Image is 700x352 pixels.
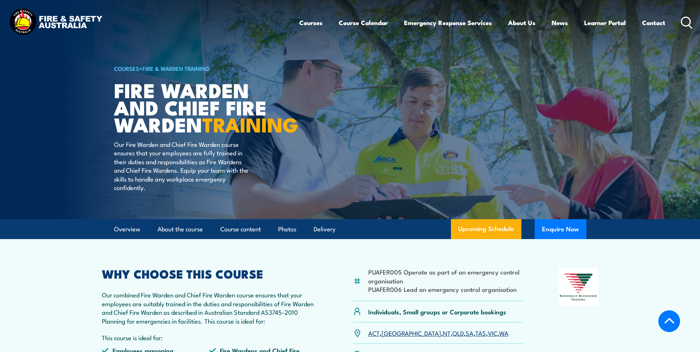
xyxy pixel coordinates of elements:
[102,333,317,342] p: This course is ideal for:
[368,285,523,293] li: PUAFER006 Lead an emergency control organisation
[552,13,568,32] a: News
[142,64,210,72] a: Fire & Warden Training
[202,108,298,139] strong: TRAINING
[102,290,317,325] p: Our combined Fire Warden and Chief Fire Warden course ensures that your employees are suitably tr...
[499,328,508,337] a: WA
[220,220,261,239] a: Course content
[368,329,508,337] p: , , , , , , ,
[466,328,473,337] a: SA
[158,220,203,239] a: About the course
[278,220,296,239] a: Photos
[114,81,296,133] h1: Fire Warden and Chief Fire Warden
[475,328,486,337] a: TAS
[368,328,380,337] a: ACT
[102,268,317,279] h2: WHY CHOOSE THIS COURSE
[642,13,665,32] a: Contact
[584,13,626,32] a: Learner Portal
[299,13,323,32] a: Courses
[382,328,441,337] a: [GEOGRAPHIC_DATA]
[535,219,586,239] button: Enquire Now
[368,307,506,316] p: Individuals, Small groups or Corporate bookings
[443,328,451,337] a: NT
[451,219,521,239] a: Upcoming Schedule
[114,64,139,72] a: COURSES
[114,64,296,73] h6: >
[339,13,388,32] a: Course Calendar
[314,220,335,239] a: Delivery
[559,268,599,306] img: Nationally Recognised Training logo.
[114,140,249,191] p: Our Fire Warden and Chief Fire Warden course ensures that your employees are fully trained in the...
[368,268,523,285] li: PUAFER005 Operate as part of an emergency control organisation
[114,220,140,239] a: Overview
[452,328,464,337] a: QLD
[404,13,492,32] a: Emergency Response Services
[488,328,497,337] a: VIC
[508,13,535,32] a: About Us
